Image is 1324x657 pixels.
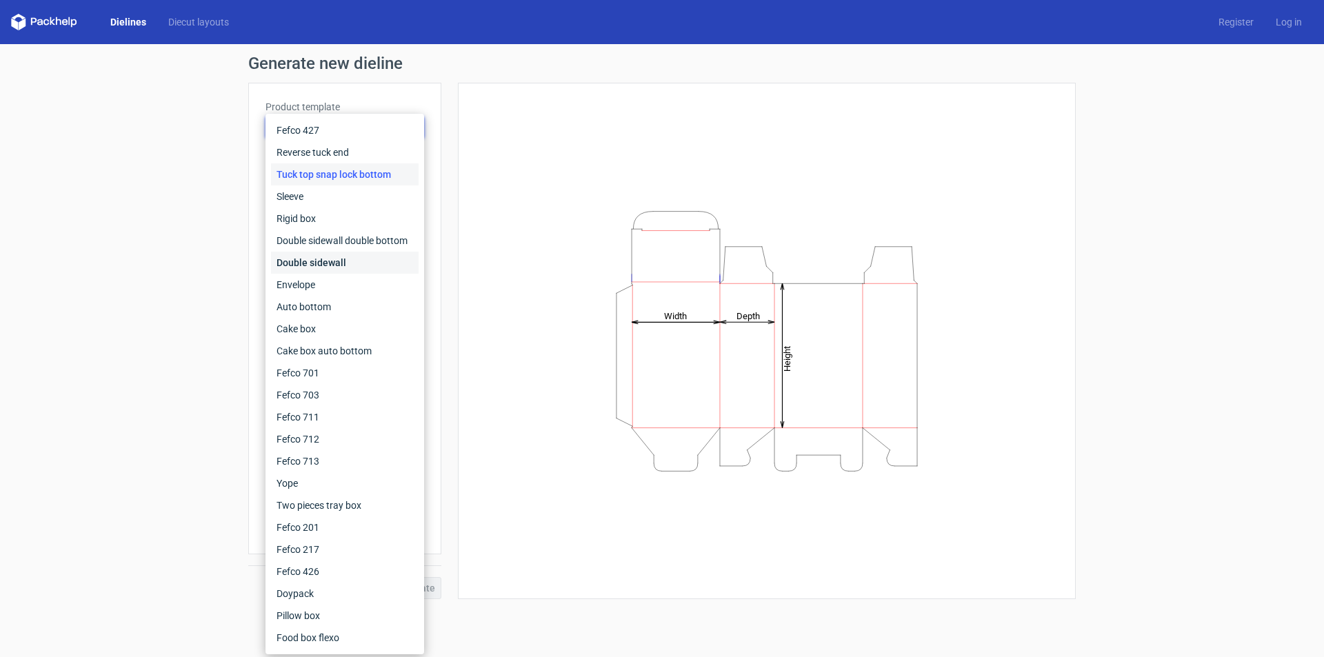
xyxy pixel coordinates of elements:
div: Auto bottom [271,296,419,318]
div: Cake box auto bottom [271,340,419,362]
a: Register [1207,15,1265,29]
div: Doypack [271,583,419,605]
div: Rigid box [271,208,419,230]
div: Fefco 703 [271,384,419,406]
div: Fefco 712 [271,428,419,450]
div: Fefco 701 [271,362,419,384]
div: Double sidewall [271,252,419,274]
div: Yope [271,472,419,494]
div: Fefco 427 [271,119,419,141]
tspan: Depth [736,310,760,321]
tspan: Width [664,310,687,321]
div: Two pieces tray box [271,494,419,516]
div: Reverse tuck end [271,141,419,163]
div: Fefco 201 [271,516,419,538]
tspan: Height [782,345,792,371]
div: Fefco 713 [271,450,419,472]
div: Double sidewall double bottom [271,230,419,252]
div: Fefco 426 [271,560,419,583]
div: Food box flexo [271,627,419,649]
div: Envelope [271,274,419,296]
h1: Generate new dieline [248,55,1076,72]
a: Dielines [99,15,157,29]
div: Fefco 217 [271,538,419,560]
div: Tuck top snap lock bottom [271,163,419,185]
div: Fefco 711 [271,406,419,428]
div: Sleeve [271,185,419,208]
div: Pillow box [271,605,419,627]
label: Product template [265,100,424,114]
a: Log in [1265,15,1313,29]
a: Diecut layouts [157,15,240,29]
div: Cake box [271,318,419,340]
